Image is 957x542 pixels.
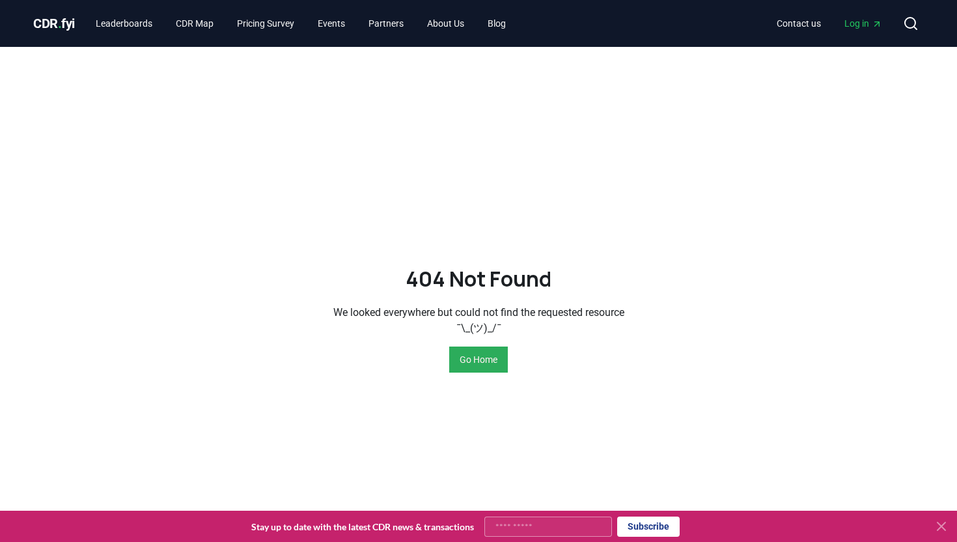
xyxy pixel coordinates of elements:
nav: Main [766,12,893,35]
p: We looked everywhere but could not find the requested resource ¯\_(ツ)_/¯ [333,305,624,336]
a: Contact us [766,12,831,35]
a: Pricing Survey [227,12,305,35]
a: Partners [358,12,414,35]
span: Log in [844,17,882,30]
a: Blog [477,12,516,35]
button: Go Home [449,347,508,373]
a: About Us [417,12,475,35]
a: CDR Map [165,12,224,35]
a: Log in [834,12,893,35]
span: . [58,16,62,31]
a: Events [307,12,355,35]
h2: 404 Not Found [406,263,551,294]
a: Leaderboards [85,12,163,35]
nav: Main [85,12,516,35]
a: CDR.fyi [33,14,75,33]
span: CDR fyi [33,16,75,31]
